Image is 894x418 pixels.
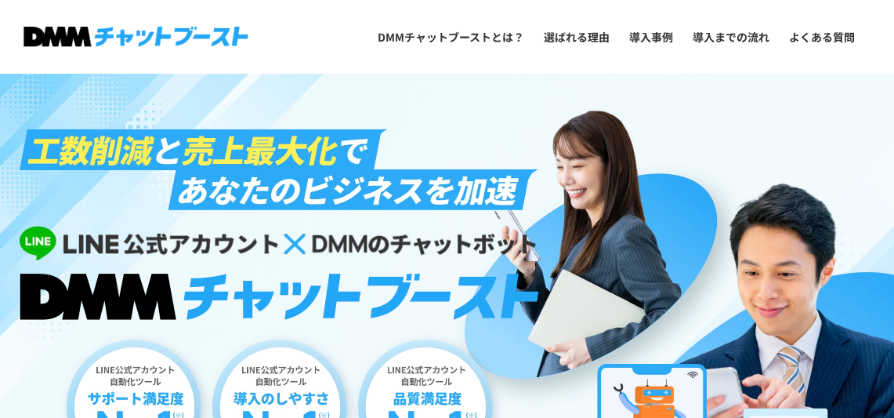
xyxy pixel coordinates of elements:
[629,31,673,42] a: 導入事例
[693,31,769,42] a: 導入までの流れ
[544,31,610,42] a: 選ばれる理由
[20,226,539,261] img: LINE公式アカウント×DMMのチャットボット
[378,31,524,42] a: DMMチャットブーストとは？
[20,263,539,332] img: DMMチャットブースト
[20,129,539,210] img: 工数削減と売上最大化であなたのビジネスを加速
[789,31,855,42] a: よくある質問
[24,22,248,52] img: DMM チャットブースト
